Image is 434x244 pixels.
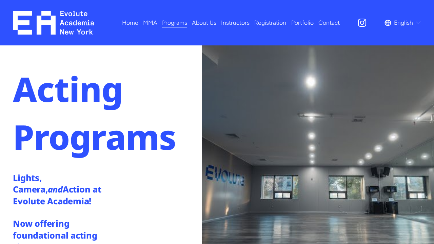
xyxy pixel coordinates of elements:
h1: Acting [13,70,198,108]
a: folder dropdown [143,17,157,28]
a: Instructors [221,17,250,28]
span: English [394,17,413,28]
a: Contact [318,17,340,28]
span: Programs [162,17,187,28]
a: Home [122,17,138,28]
img: EA [13,11,94,35]
h4: Lights, Camera, Action at Evolute Academia! [13,172,112,207]
h1: Programs [13,118,198,156]
a: folder dropdown [162,17,187,28]
a: Registration [254,17,286,28]
span: MMA [143,17,157,28]
div: language picker [384,17,421,28]
a: Portfolio [291,17,314,28]
em: and [48,183,63,195]
a: Instagram [357,18,367,28]
a: About Us [192,17,216,28]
